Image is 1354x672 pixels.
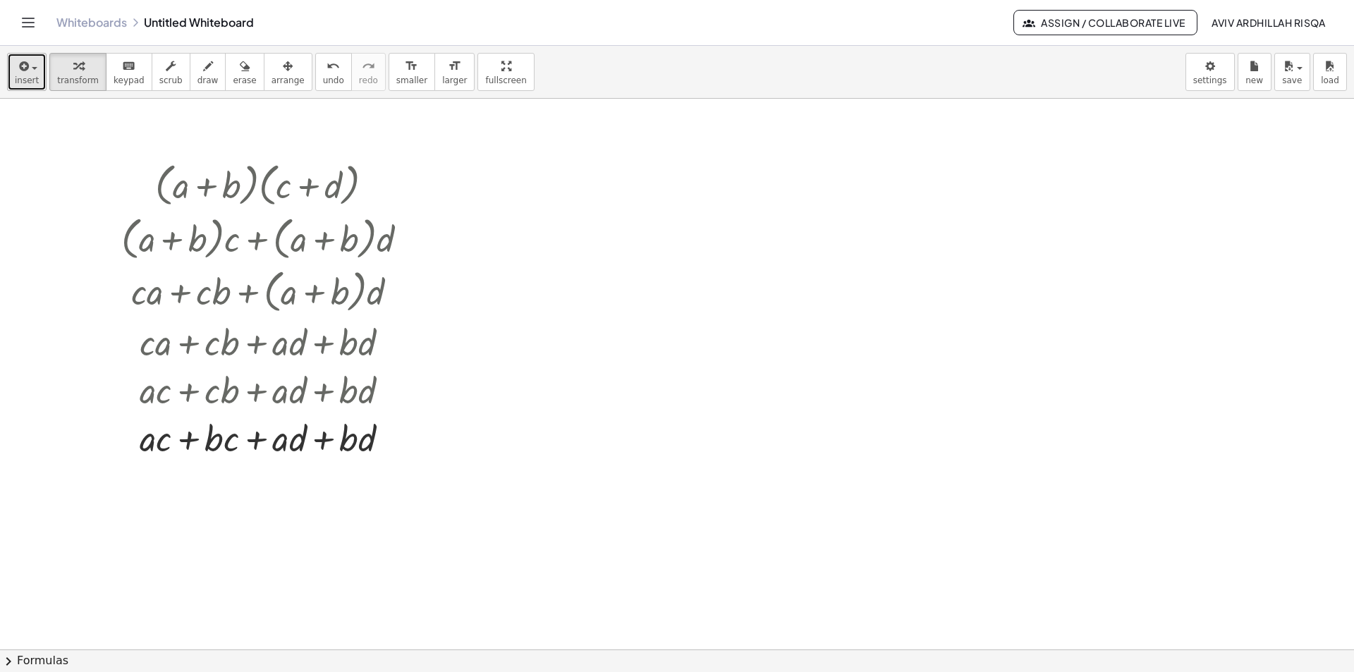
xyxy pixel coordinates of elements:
span: arrange [272,75,305,85]
span: Assign / Collaborate Live [1025,16,1185,29]
button: insert [7,53,47,91]
button: draw [190,53,226,91]
i: undo [327,58,340,75]
button: Assign / Collaborate Live [1013,10,1197,35]
span: new [1245,75,1263,85]
span: fullscreen [485,75,526,85]
span: erase [233,75,256,85]
i: redo [362,58,375,75]
span: draw [197,75,219,85]
button: save [1274,53,1310,91]
button: undoundo [315,53,352,91]
button: load [1313,53,1347,91]
a: Whiteboards [56,16,127,30]
button: fullscreen [477,53,534,91]
span: save [1282,75,1302,85]
span: larger [442,75,467,85]
button: new [1238,53,1271,91]
span: settings [1193,75,1227,85]
button: format_sizelarger [434,53,475,91]
button: settings [1185,53,1235,91]
i: format_size [448,58,461,75]
span: transform [57,75,99,85]
button: redoredo [351,53,386,91]
span: insert [15,75,39,85]
button: transform [49,53,106,91]
span: redo [359,75,378,85]
button: scrub [152,53,190,91]
button: Toggle navigation [17,11,39,34]
i: keyboard [122,58,135,75]
button: arrange [264,53,312,91]
button: keyboardkeypad [106,53,152,91]
span: load [1321,75,1339,85]
button: erase [225,53,264,91]
i: format_size [405,58,418,75]
span: scrub [159,75,183,85]
span: undo [323,75,344,85]
button: format_sizesmaller [389,53,435,91]
span: smaller [396,75,427,85]
button: AVIV ARDHILLAH RISQA [1200,10,1337,35]
span: keypad [114,75,145,85]
span: AVIV ARDHILLAH RISQA [1212,16,1326,29]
